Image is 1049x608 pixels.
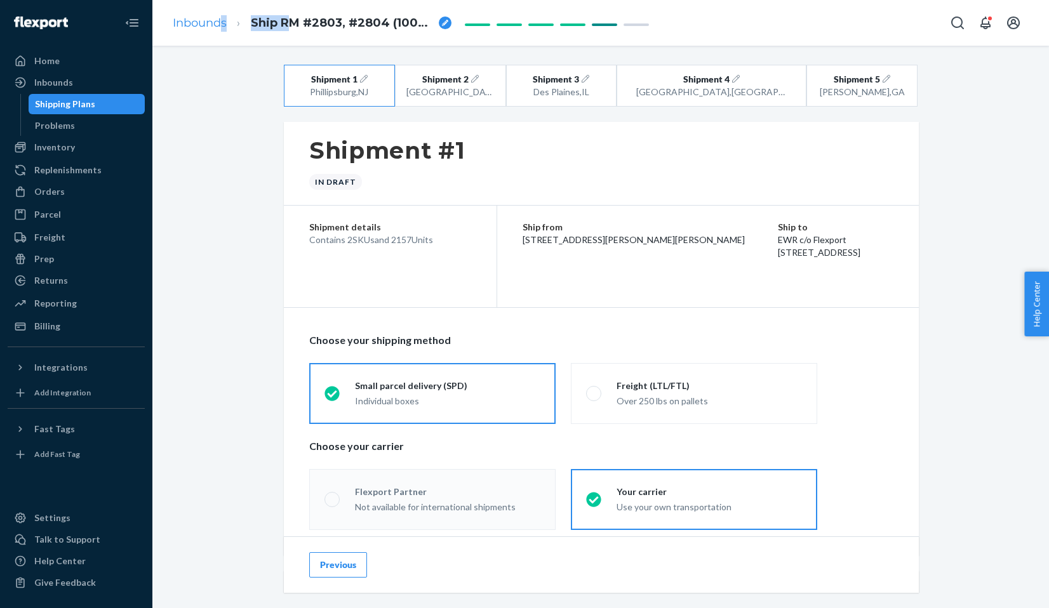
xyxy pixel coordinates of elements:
[309,221,471,234] p: Shipment details
[778,221,893,234] p: Ship to
[506,65,617,107] button: Shipment 3Des Plaines,IL
[8,227,145,248] a: Freight
[34,55,60,67] div: Home
[355,380,540,392] div: Small parcel delivery (SPD)
[8,572,145,593] button: Give Feedback
[8,419,145,439] button: Fast Tags
[8,383,145,403] a: Add Integration
[8,204,145,225] a: Parcel
[8,357,145,378] button: Integrations
[617,380,802,392] div: Freight (LTL/FTL)
[8,293,145,314] a: Reporting
[355,395,540,407] div: Individual boxes
[636,86,787,98] div: [GEOGRAPHIC_DATA] , [GEOGRAPHIC_DATA]
[8,51,145,71] a: Home
[119,10,145,36] button: Close Navigation
[34,576,96,589] div: Give Feedback
[683,73,730,86] span: Shipment 4
[309,552,367,578] button: Previous
[295,86,383,98] div: Phillipsburg , NJ
[617,65,806,107] button: Shipment 4[GEOGRAPHIC_DATA],[GEOGRAPHIC_DATA]
[34,208,61,221] div: Parcel
[173,16,227,30] a: Inbounds
[834,73,880,86] span: Shipment 5
[309,439,893,454] p: Choose your carrier
[523,221,778,234] p: Ship from
[34,76,73,89] div: Inbounds
[8,551,145,571] a: Help Center
[34,533,100,546] div: Talk to Support
[163,4,462,42] ol: breadcrumbs
[406,86,494,98] div: [GEOGRAPHIC_DATA] , CA
[818,86,906,98] div: [PERSON_NAME] , GA
[8,444,145,465] a: Add Fast Tag
[8,270,145,291] a: Returns
[8,72,145,93] a: Inbounds
[309,333,893,348] p: Choose your shipping method
[8,508,145,528] a: Settings
[778,234,893,246] p: EWR c/o Flexport
[34,274,68,287] div: Returns
[533,73,579,86] span: Shipment 3
[284,65,395,107] button: Shipment 1Phillipsburg,NJ
[355,501,540,513] div: Not available for international shipments
[29,116,145,136] a: Problems
[8,182,145,202] a: Orders
[309,174,362,190] div: In draft
[806,65,918,107] button: Shipment 5[PERSON_NAME],GA
[34,555,86,567] div: Help Center
[309,137,465,164] h1: Shipment #1
[518,86,605,98] div: Des Plaines , IL
[617,395,802,407] div: Over 250 lbs on pallets
[34,231,65,244] div: Freight
[778,247,860,258] span: [STREET_ADDRESS]
[617,501,802,513] div: Use your own transportation
[34,185,65,198] div: Orders
[34,449,80,459] div: Add Fast Tag
[34,164,102,176] div: Replenishments
[617,486,802,498] div: Your carrier
[8,137,145,157] a: Inventory
[945,10,970,36] button: Open Search Box
[1024,272,1049,336] button: Help Center
[34,141,75,154] div: Inventory
[8,529,145,550] a: Talk to Support
[34,253,54,265] div: Prep
[34,387,91,398] div: Add Integration
[395,65,506,107] button: Shipment 2[GEOGRAPHIC_DATA],CA
[1001,10,1026,36] button: Open account menu
[34,512,70,524] div: Settings
[251,15,434,32] span: Ship RM #2803, #2804 (1000 Mq, 1000 Em) San Bernardino - Baoyuan
[29,94,145,114] a: Shipping Plans
[8,160,145,180] a: Replenishments
[422,73,469,86] span: Shipment 2
[311,73,357,86] span: Shipment 1
[35,119,75,132] div: Problems
[8,316,145,336] a: Billing
[34,297,77,310] div: Reporting
[34,423,75,435] div: Fast Tags
[34,320,60,333] div: Billing
[14,17,68,29] img: Flexport logo
[35,98,95,110] div: Shipping Plans
[34,361,88,374] div: Integrations
[8,249,145,269] a: Prep
[355,486,432,498] div: Flexport Partner
[523,234,745,245] span: [STREET_ADDRESS][PERSON_NAME][PERSON_NAME]
[973,10,998,36] button: Open notifications
[309,234,471,246] div: Contains 2 SKUs and 2157 Units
